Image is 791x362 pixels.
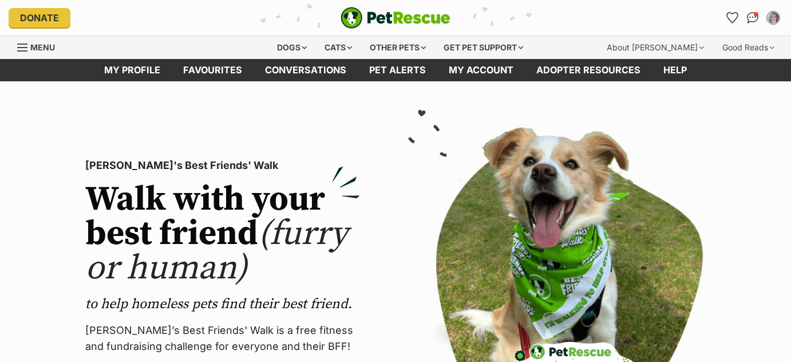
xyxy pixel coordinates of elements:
img: Amanda Monteith profile pic [768,12,779,23]
a: Adopter resources [525,59,652,81]
p: [PERSON_NAME]'s Best Friends' Walk [85,158,360,174]
a: conversations [254,59,358,81]
a: Help [652,59,698,81]
div: Get pet support [436,36,531,59]
a: My account [437,59,525,81]
a: Favourites [172,59,254,81]
a: My profile [93,59,172,81]
img: chat-41dd97257d64d25036548639549fe6c8038ab92f7586957e7f3b1b290dea8141.svg [747,12,759,23]
button: My account [764,9,782,27]
a: Conversations [743,9,762,27]
a: PetRescue [341,7,450,29]
p: to help homeless pets find their best friend. [85,295,360,313]
div: Cats [317,36,360,59]
div: Other pets [362,36,434,59]
div: Good Reads [714,36,782,59]
div: Dogs [269,36,315,59]
div: About [PERSON_NAME] [599,36,712,59]
h2: Walk with your best friend [85,183,360,286]
p: [PERSON_NAME]’s Best Friends' Walk is a free fitness and fundraising challenge for everyone and t... [85,322,360,355]
a: Favourites [723,9,741,27]
a: Donate [9,8,70,27]
a: Pet alerts [358,59,437,81]
span: Menu [30,42,55,52]
img: logo-e224e6f780fb5917bec1dbf3a21bbac754714ae5b6737aabdf751b685950b380.svg [341,7,450,29]
a: Menu [17,36,63,57]
ul: Account quick links [723,9,782,27]
span: (furry or human) [85,213,348,290]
